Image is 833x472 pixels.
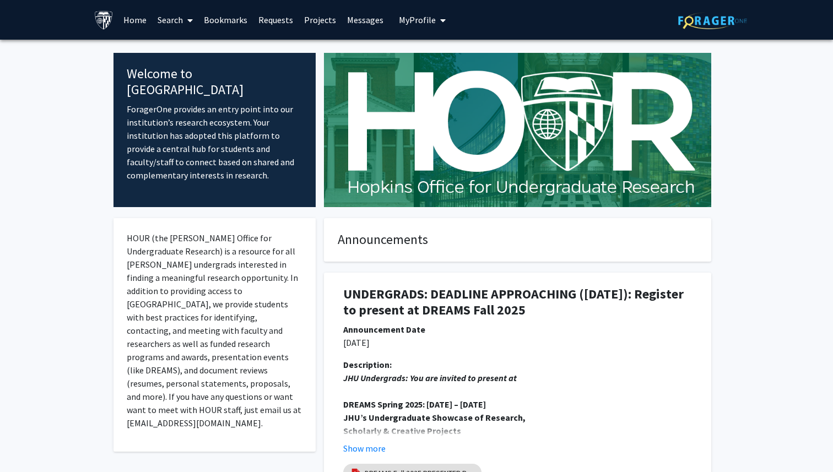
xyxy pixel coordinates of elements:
span: My Profile [399,14,436,25]
h1: UNDERGRADS: DEADLINE APPROACHING ([DATE]): Register to present at DREAMS Fall 2025 [343,286,692,318]
a: Messages [342,1,389,39]
img: ForagerOne Logo [678,12,747,29]
div: Description: [343,358,692,371]
a: Requests [253,1,299,39]
p: HOUR (the [PERSON_NAME] Office for Undergraduate Research) is a resource for all [PERSON_NAME] un... [127,231,302,430]
strong: DREAMS Spring 2025: [DATE] – [DATE] [343,399,486,410]
iframe: Chat [8,422,47,464]
a: Home [118,1,152,39]
button: Show more [343,442,386,455]
p: ForagerOne provides an entry point into our institution’s research ecosystem. Your institution ha... [127,102,302,182]
div: Announcement Date [343,323,692,336]
a: Search [152,1,198,39]
strong: JHU’s Undergraduate Showcase of Research, [343,412,526,423]
a: Projects [299,1,342,39]
em: JHU Undergrads: You are invited to present at [343,372,517,383]
img: Johns Hopkins University Logo [94,10,113,30]
h4: Announcements [338,232,697,248]
a: Bookmarks [198,1,253,39]
strong: Scholarly & Creative Projects [343,425,461,436]
img: Cover Image [324,53,711,207]
p: [DATE] [343,336,692,349]
h4: Welcome to [GEOGRAPHIC_DATA] [127,66,302,98]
